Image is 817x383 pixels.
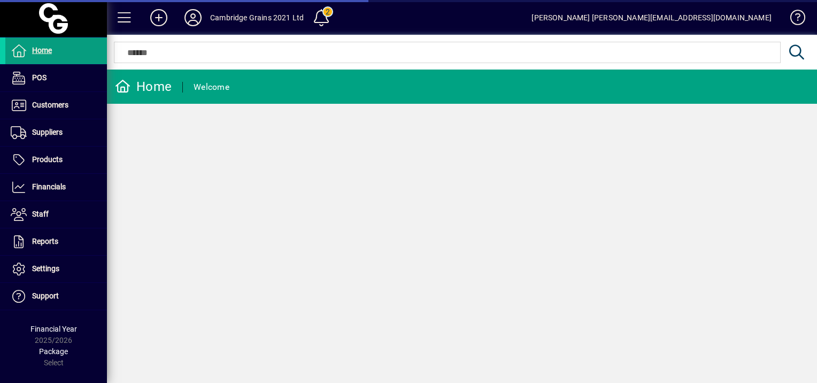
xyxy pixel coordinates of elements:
[194,79,229,96] div: Welcome
[32,101,68,109] span: Customers
[30,325,77,333] span: Financial Year
[5,174,107,201] a: Financials
[32,292,59,300] span: Support
[32,128,63,136] span: Suppliers
[5,147,107,173] a: Products
[5,65,107,91] a: POS
[5,92,107,119] a: Customers
[32,73,47,82] span: POS
[531,9,772,26] div: [PERSON_NAME] [PERSON_NAME][EMAIL_ADDRESS][DOMAIN_NAME]
[5,283,107,310] a: Support
[5,119,107,146] a: Suppliers
[32,264,59,273] span: Settings
[115,78,172,95] div: Home
[32,182,66,191] span: Financials
[32,46,52,55] span: Home
[32,210,49,218] span: Staff
[176,8,210,27] button: Profile
[5,201,107,228] a: Staff
[5,256,107,282] a: Settings
[142,8,176,27] button: Add
[782,2,804,37] a: Knowledge Base
[210,9,304,26] div: Cambridge Grains 2021 Ltd
[5,228,107,255] a: Reports
[32,237,58,246] span: Reports
[39,347,68,356] span: Package
[32,155,63,164] span: Products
